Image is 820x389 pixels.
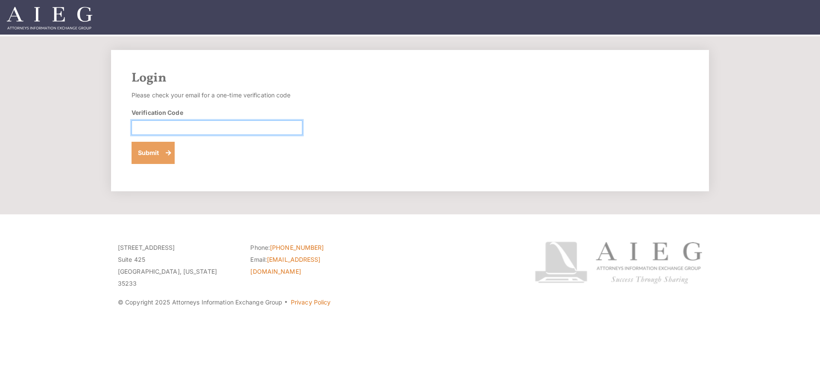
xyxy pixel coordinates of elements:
[132,89,302,101] p: Please check your email for a one-time verification code
[250,242,370,254] li: Phone:
[270,244,324,251] a: [PHONE_NUMBER]
[118,242,237,290] p: [STREET_ADDRESS] Suite 425 [GEOGRAPHIC_DATA], [US_STATE] 35233
[7,7,92,29] img: Attorneys Information Exchange Group
[291,298,331,306] a: Privacy Policy
[250,254,370,278] li: Email:
[118,296,503,308] p: © Copyright 2025 Attorneys Information Exchange Group
[535,242,702,284] img: Attorneys Information Exchange Group logo
[132,142,175,164] button: Submit
[250,256,320,275] a: [EMAIL_ADDRESS][DOMAIN_NAME]
[284,302,288,306] span: ·
[132,70,688,86] h2: Login
[132,108,183,117] label: Verification Code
